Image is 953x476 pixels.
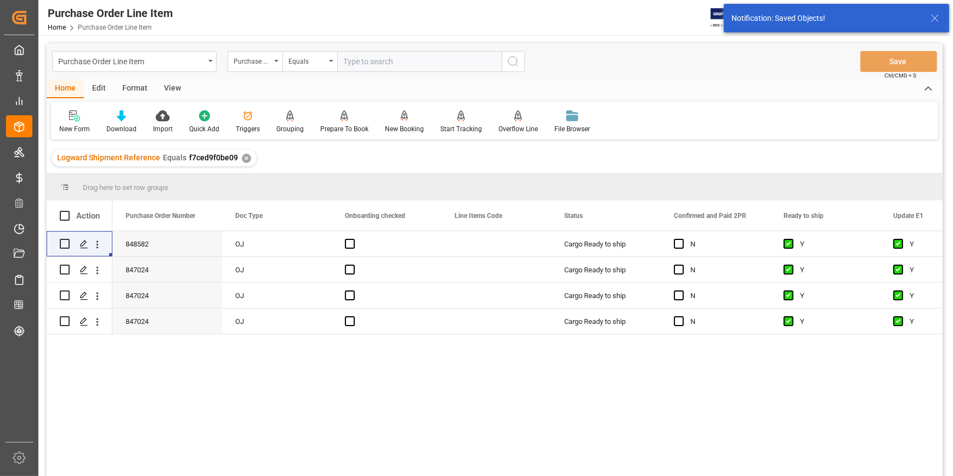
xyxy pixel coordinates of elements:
div: Purchase Order Number [234,54,271,66]
div: ✕ [242,154,251,163]
div: Home [47,80,84,98]
div: Y [800,283,867,309]
span: Ready to ship [784,212,824,220]
img: Exertis%20JAM%20-%20Email%20Logo.jpg_1722504956.jpg [711,8,748,27]
div: View [156,80,189,98]
div: OJ [222,309,332,334]
div: Quick Add [189,124,219,134]
div: Overflow Line [498,124,538,134]
div: N [690,283,757,309]
div: Purchase Order Line Item [48,5,173,21]
span: Doc Type [235,212,263,220]
div: Cargo Ready to ship [564,283,648,309]
div: OJ [222,231,332,256]
div: Cargo Ready to ship [564,257,648,283]
div: Y [800,257,867,283]
button: search button [502,51,525,72]
div: N [690,257,757,283]
div: OJ [222,283,332,308]
div: 848582 [112,231,222,256]
span: Onboarding checked [345,212,405,220]
div: Start Tracking [440,124,482,134]
div: Press SPACE to select this row. [47,283,112,309]
button: open menu [228,51,282,72]
a: Home [48,24,66,31]
span: Logward Shipment Reference [57,153,160,162]
div: Grouping [276,124,304,134]
div: 847024 [112,309,222,334]
span: Status [564,212,583,220]
div: File Browser [554,124,590,134]
button: open menu [282,51,337,72]
div: New Booking [385,124,424,134]
div: Press SPACE to select this row. [47,231,112,257]
div: Purchase Order Line Item [58,54,205,68]
div: Prepare To Book [320,124,368,134]
span: Confirmed and Paid 2PR [674,212,746,220]
div: New Form [59,124,90,134]
div: Cargo Ready to ship [564,309,648,334]
div: Format [114,80,156,98]
div: Triggers [236,124,260,134]
div: 847024 [112,257,222,282]
span: f7ced9f0be09 [189,153,238,162]
span: Line Items Code [455,212,502,220]
span: Equals [163,153,186,162]
span: Drag here to set row groups [83,183,168,192]
div: Action [76,211,100,221]
div: Download [106,124,137,134]
button: open menu [52,51,217,72]
button: Save [860,51,937,72]
div: Press SPACE to select this row. [47,257,112,283]
div: Notification: Saved Objects! [731,13,920,24]
div: Y [800,232,867,257]
div: 847024 [112,283,222,308]
span: Ctrl/CMD + S [884,71,916,80]
div: Equals [288,54,326,66]
span: Purchase Order Number [126,212,195,220]
div: OJ [222,257,332,282]
div: Cargo Ready to ship [564,232,648,257]
input: Type to search [337,51,502,72]
div: N [690,309,757,334]
div: Import [153,124,173,134]
div: Press SPACE to select this row. [47,309,112,334]
div: Y [800,309,867,334]
span: Update E1 [893,212,923,220]
div: Edit [84,80,114,98]
div: N [690,232,757,257]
